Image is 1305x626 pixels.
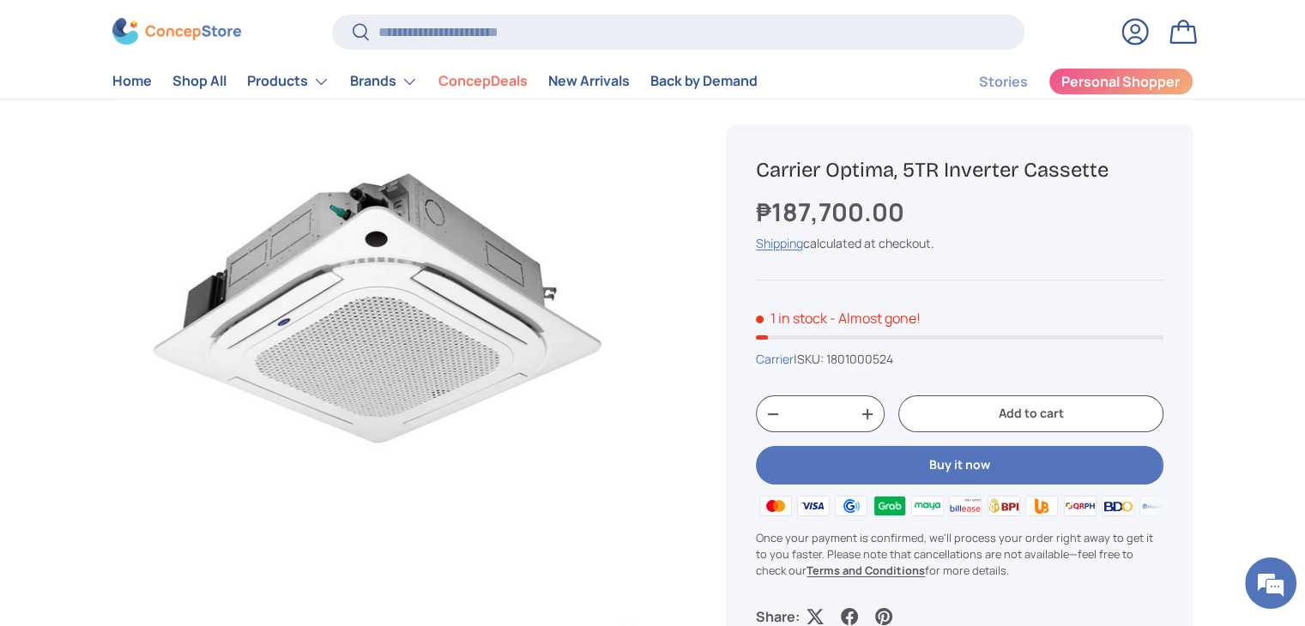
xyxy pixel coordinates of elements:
img: billease [946,493,984,519]
button: Add to cart [898,395,1163,432]
img: metrobank [1137,493,1175,519]
a: Shop All [172,65,227,99]
img: bdo [1099,493,1137,519]
img: qrph [1060,493,1098,519]
button: Buy it now [756,446,1163,485]
p: - Almost gone! [830,309,921,328]
span: Personal Shopper [1061,75,1180,89]
summary: Brands [340,64,428,99]
span: | [794,351,893,367]
div: calculated at checkout. [756,234,1163,252]
a: Personal Shopper [1048,68,1193,95]
p: Once your payment is confirmed, we'll process your order right away to get it to you faster. Plea... [756,530,1163,580]
span: We're online! [100,198,237,371]
span: 1801000524 [826,351,893,367]
a: Home [112,65,152,99]
img: bpi [985,493,1023,519]
strong: ₱187,700.00 [756,195,909,229]
textarea: Type your message and hit 'Enter' [9,432,327,492]
a: Terms and Conditions [807,563,925,578]
img: ubp [1023,493,1060,519]
img: ConcepStore [112,19,241,45]
a: Shipping [756,235,803,251]
img: master [756,493,794,519]
span: 1 in stock [756,309,827,328]
a: ConcepDeals [438,65,528,99]
div: Chat with us now [89,96,288,118]
h1: Carrier Optima, 5TR Inverter Cassette [756,157,1163,184]
a: Carrier [756,351,794,367]
img: gcash [832,493,870,519]
a: Back by Demand [650,65,758,99]
img: grabpay [870,493,908,519]
summary: Products [237,64,340,99]
img: maya [909,493,946,519]
span: SKU: [797,351,824,367]
a: New Arrivals [548,65,630,99]
nav: Secondary [938,64,1193,99]
media-gallery: Gallery Viewer [112,49,644,581]
a: Stories [979,65,1028,99]
img: visa [794,493,832,519]
nav: Primary [112,64,758,99]
div: Minimize live chat window [281,9,323,50]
